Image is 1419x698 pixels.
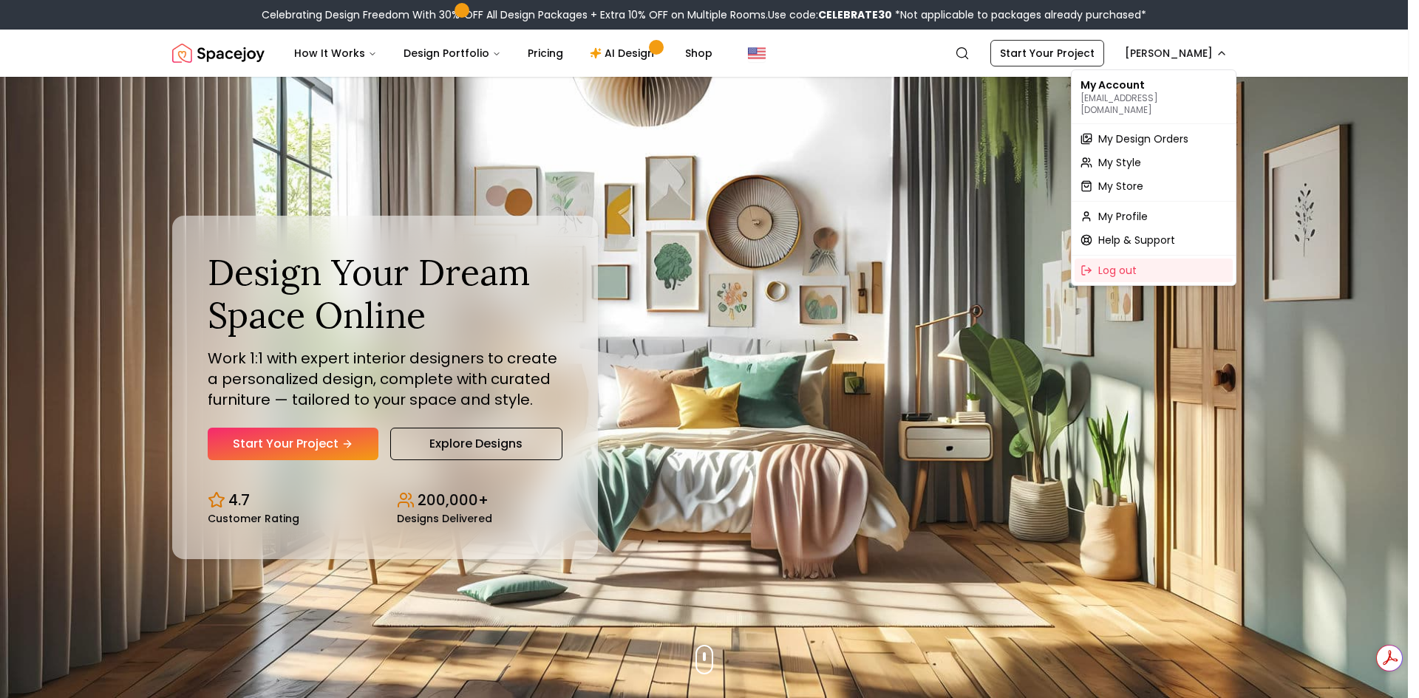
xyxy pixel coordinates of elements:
[1075,73,1233,120] div: My Account
[1098,179,1143,194] span: My Store
[1098,209,1148,224] span: My Profile
[1098,263,1137,278] span: Log out
[1075,174,1233,198] a: My Store
[1071,69,1236,286] div: [PERSON_NAME]
[1098,131,1188,146] span: My Design Orders
[1075,205,1233,228] a: My Profile
[1098,233,1175,247] span: Help & Support
[1075,151,1233,174] a: My Style
[1081,92,1227,116] p: [EMAIL_ADDRESS][DOMAIN_NAME]
[1075,228,1233,252] a: Help & Support
[1075,127,1233,151] a: My Design Orders
[1098,155,1141,170] span: My Style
